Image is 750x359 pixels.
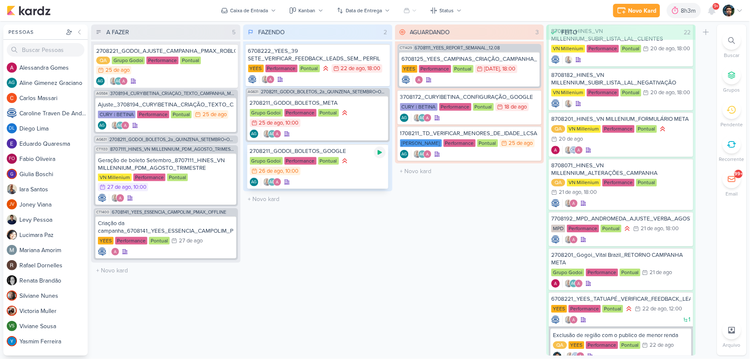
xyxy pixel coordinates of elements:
[98,174,132,181] div: VN Millenium
[552,279,560,288] img: Alessandra Gomes
[714,3,719,10] span: 9+
[131,185,146,190] div: , 10:00
[444,139,476,147] div: Performance
[116,79,122,84] p: AG
[259,75,275,84] div: Colaboradores: Iara Santos, Alessandra Gomes
[250,147,386,155] div: 2708211_GODOI_BOLETOS_GOOGLE
[248,47,387,63] div: 6708222_YEES_39 SETE_VERIFICAR_FEEDBACK_LEADS_SEM_ PERFIL
[663,226,679,231] div: , 18:00
[735,171,743,177] div: 99+
[650,270,672,275] div: 21 de ago
[250,130,258,138] div: Aline Gimenez Graciano
[98,157,234,172] div: Geração de boleto Setembro_8707111_HINES_VN MILLENNIUM_PDM_AGOSTO_TRIMESTRE
[19,170,88,179] div: G i u l i a B o s c h i
[111,194,119,202] img: Iara Santos
[628,6,657,15] div: Novo Kard
[283,120,299,126] div: , 10:00
[563,146,583,154] div: Colaboradores: Iara Santos, Caroline Traven De Andrade, Alessandra Gomes
[7,230,17,240] img: Lucimara Paz
[7,43,84,57] input: Buscar Pessoas
[552,55,560,64] div: Criador(a): Caroline Traven De Andrade
[269,132,275,136] p: AG
[247,90,260,94] span: AG631
[365,66,381,71] div: , 18:00
[98,194,106,202] div: Criador(a): Caroline Traven De Andrade
[400,139,442,147] div: [PERSON_NAME]
[567,125,601,133] div: VN Millenium
[96,57,110,64] div: QA
[641,226,663,231] div: 21 de ago
[250,178,258,186] div: Criador(a): Aline Gimenez Graciano
[114,77,123,85] div: Aline Gimenez Graciano
[9,157,15,161] p: FO
[485,66,500,72] div: [DATE]
[19,322,88,331] div: V i v i a n e S o u s a
[423,150,432,158] img: Alessandra Gomes
[19,94,88,103] div: C a r l o s M a s s a r i
[565,99,573,108] img: Iara Santos
[268,178,276,186] div: Aline Gimenez Graciano
[401,116,407,120] p: AG
[19,231,88,239] div: L u c i m a r a P a z
[575,146,583,154] img: Alessandra Gomes
[248,75,257,84] img: Caroline Traven De Andrade
[93,264,239,277] input: + Novo kard
[552,115,691,123] div: 8708201_HINES_VN MILLENIUM_FORMULÁRIO META
[7,199,17,209] div: Joney Viana
[7,336,17,346] img: Yasmim Ferreira
[98,237,114,245] div: YEES
[341,109,349,117] div: Prioridade Alta
[571,282,577,286] p: AG
[7,306,17,316] img: Victoria Muller
[400,114,409,122] div: Criador(a): Aline Gimenez Graciano
[19,185,88,194] div: I a r a S a n t o s
[415,76,423,84] img: Alessandra Gomes
[570,146,578,154] img: Caroline Traven De Andrade
[115,237,147,245] div: Performance
[563,199,578,207] div: Colaboradores: Iara Santos, Alessandra Gomes
[419,65,451,73] div: Performance
[565,199,573,207] img: Iara Santos
[112,57,145,64] div: Grupo Godoi
[111,247,119,256] img: Alessandra Gomes
[509,141,533,146] div: 25 de ago
[179,238,203,244] div: 27 de ago
[98,220,234,235] div: Criação da campanha_6708141_YEES_ESSENCIA_CAMPOLIM_PMAX_OFFLINE
[7,275,17,286] img: Renata Brandão
[95,210,110,215] span: CT1400
[121,121,130,130] img: Alessandra Gomes
[98,247,106,256] div: Criador(a): Caroline Traven De Andrade
[203,112,227,117] div: 25 de ago
[7,321,17,331] div: Viviane Sousa
[721,121,743,128] p: Pendente
[19,215,88,224] div: L e v y P e s s o a
[341,66,365,71] div: 22 de ago
[397,165,543,177] input: + Novo kard
[171,111,192,118] div: Pontual
[552,146,560,154] div: Criador(a): Alessandra Gomes
[9,126,15,131] p: DL
[552,99,560,108] img: Caroline Traven De Andrade
[9,81,15,85] p: AG
[717,31,747,59] li: Ctrl + F
[411,114,432,122] div: Colaboradores: Iara Santos, Aline Gimenez Graciano, Alessandra Gomes
[98,121,106,130] div: Criador(a): Aline Gimenez Graciano
[322,64,330,73] div: Prioridade Alta
[651,90,675,95] div: 20 de ago
[19,246,88,255] div: M a r i a n a A m o r i m
[95,91,108,96] span: AG584
[180,57,201,64] div: Pontual
[570,199,578,207] img: Alessandra Gomes
[415,46,500,50] span: 6708111_YEES_REPORT_SEMANAL_12.08
[19,261,88,270] div: R a f a e l D o r n e l l e s
[563,235,578,244] div: Colaboradores: Iara Santos, Alessandra Gomes
[552,235,560,244] div: Criador(a): Caroline Traven De Andrade
[587,45,619,52] div: Performance
[284,109,317,117] div: Performance
[552,125,566,133] div: QA
[413,114,422,122] img: Iara Santos
[109,247,119,256] div: Colaboradores: Alessandra Gomes
[98,79,103,84] p: AG
[681,28,694,37] div: 22
[603,125,635,133] div: Performance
